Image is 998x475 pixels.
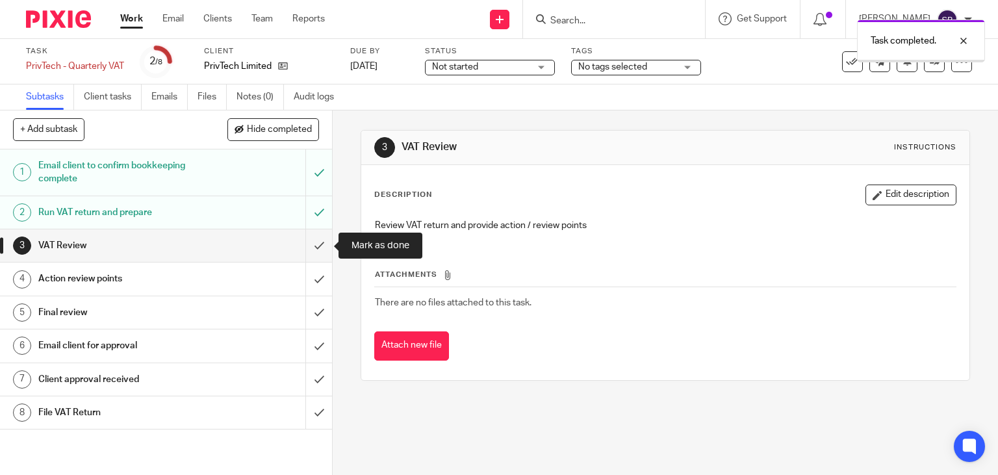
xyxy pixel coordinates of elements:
[26,46,124,57] label: Task
[375,298,531,307] span: There are no files attached to this task.
[937,9,958,30] img: svg%3E
[120,12,143,25] a: Work
[198,84,227,110] a: Files
[294,84,344,110] a: Audit logs
[350,46,409,57] label: Due by
[350,62,377,71] span: [DATE]
[38,303,208,322] h1: Final review
[402,140,693,154] h1: VAT Review
[13,370,31,389] div: 7
[13,404,31,422] div: 8
[374,137,395,158] div: 3
[247,125,312,135] span: Hide completed
[203,12,232,25] a: Clients
[38,203,208,222] h1: Run VAT return and prepare
[13,303,31,322] div: 5
[13,337,31,355] div: 6
[13,270,31,289] div: 4
[151,84,188,110] a: Emails
[292,12,325,25] a: Reports
[26,10,91,28] img: Pixie
[375,271,437,278] span: Attachments
[162,12,184,25] a: Email
[13,237,31,255] div: 3
[149,54,162,69] div: 2
[26,60,124,73] div: PrivTech - Quarterly VAT
[38,403,208,422] h1: File VAT Return
[894,142,956,153] div: Instructions
[374,190,432,200] p: Description
[251,12,273,25] a: Team
[865,185,956,205] button: Edit description
[578,62,647,71] span: No tags selected
[38,336,208,355] h1: Email client for approval
[375,219,956,232] p: Review VAT return and provide action / review points
[374,331,449,361] button: Attach new file
[38,156,208,189] h1: Email client to confirm bookkeeping complete
[38,236,208,255] h1: VAT Review
[38,269,208,289] h1: Action review points
[871,34,936,47] p: Task completed.
[26,84,74,110] a: Subtasks
[204,46,334,57] label: Client
[13,118,84,140] button: + Add subtask
[84,84,142,110] a: Client tasks
[425,46,555,57] label: Status
[38,370,208,389] h1: Client approval received
[13,163,31,181] div: 1
[155,58,162,66] small: /8
[237,84,284,110] a: Notes (0)
[204,60,272,73] p: PrivTech Limited
[13,203,31,222] div: 2
[227,118,319,140] button: Hide completed
[432,62,478,71] span: Not started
